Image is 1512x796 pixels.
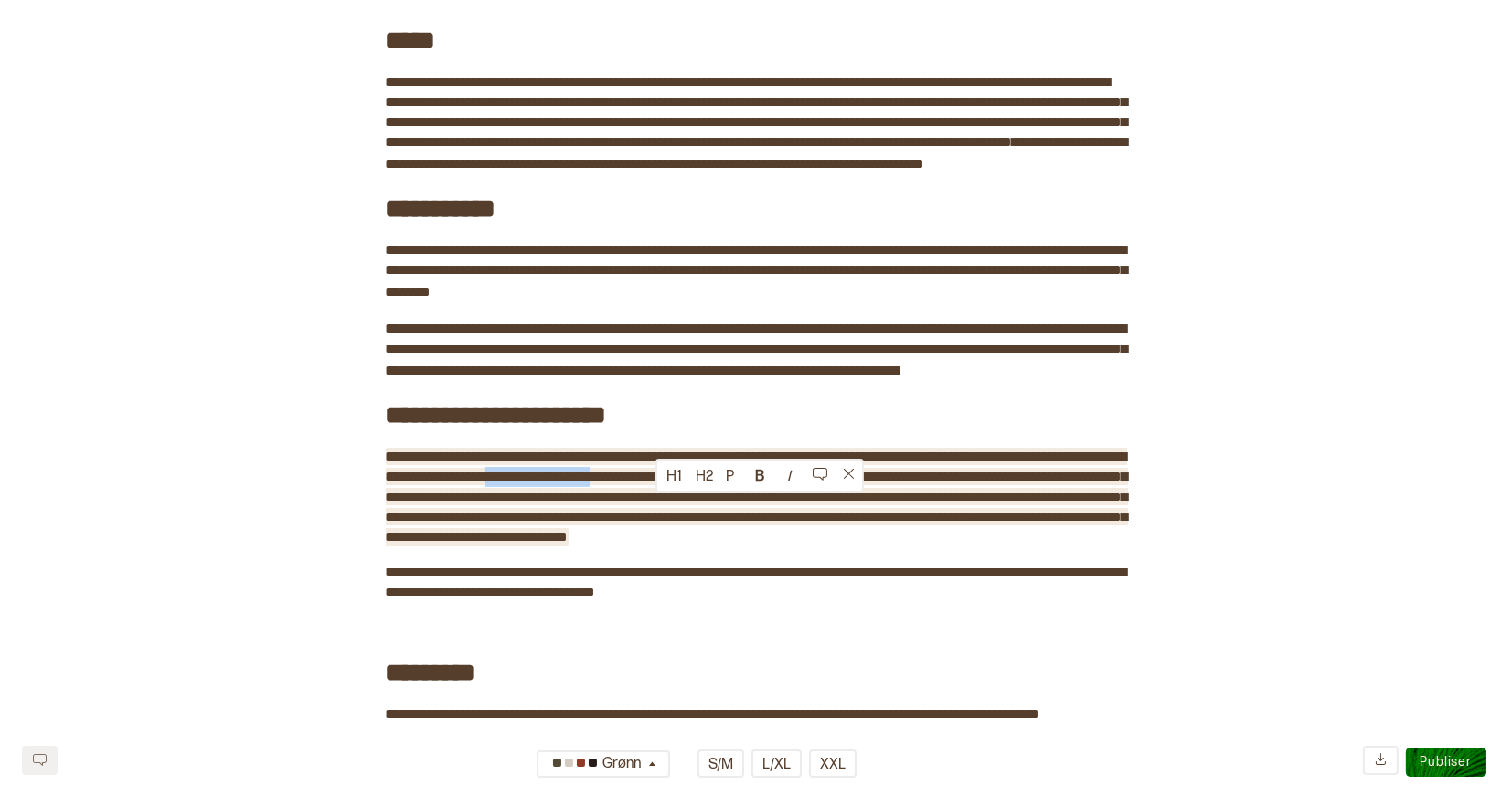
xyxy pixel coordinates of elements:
button: S/M [697,749,744,778]
button: I [774,462,804,491]
button: L/XL [751,749,802,778]
button: H2 [687,462,716,491]
div: Grønn [548,749,645,780]
span: Publiser [1421,754,1472,769]
button: Publiser [1406,748,1486,777]
button: XXL [809,749,857,778]
button: B [745,462,774,491]
button: H1 [657,462,687,491]
img: A chat bubble [813,466,827,481]
button: Grønn [537,750,670,778]
button: P [716,462,745,491]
